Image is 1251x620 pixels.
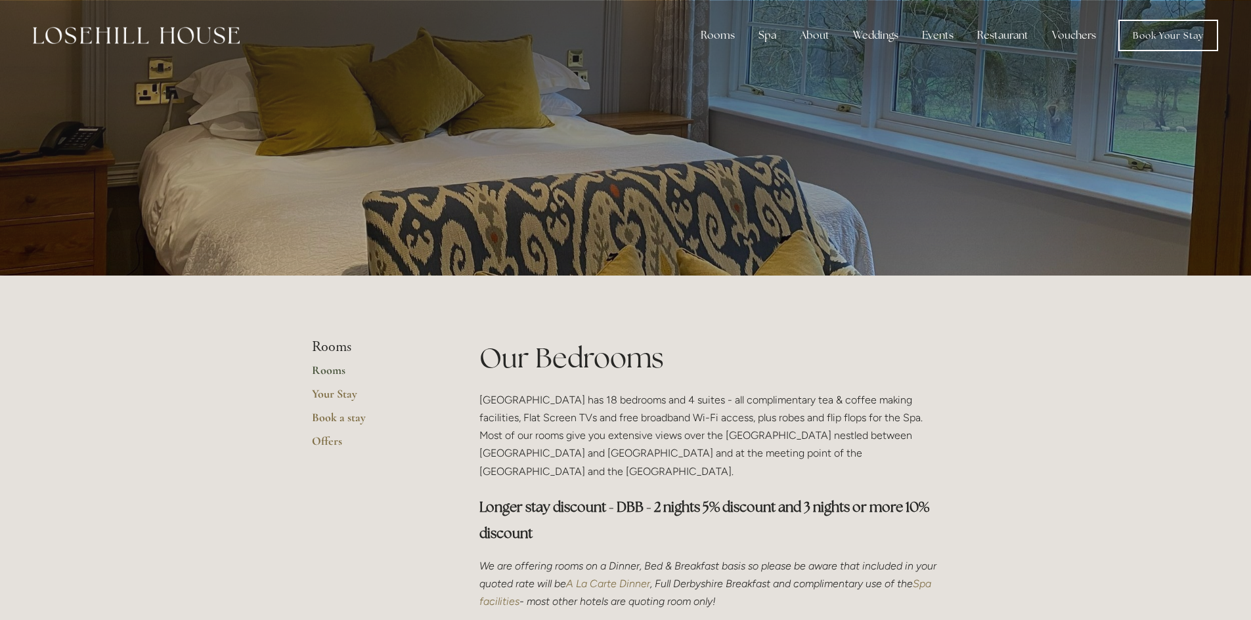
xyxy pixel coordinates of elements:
[650,577,913,590] em: , Full Derbyshire Breakfast and complimentary use of the
[566,577,650,590] a: A La Carte Dinner
[479,339,940,377] h1: Our Bedrooms
[1118,20,1218,51] a: Book Your Stay
[479,560,939,590] em: We are offering rooms on a Dinner, Bed & Breakfast basis so please be aware that included in your...
[911,22,964,49] div: Events
[1042,22,1107,49] a: Vouchers
[312,434,437,457] a: Offers
[789,22,840,49] div: About
[312,386,437,410] a: Your Stay
[479,498,932,542] strong: Longer stay discount - DBB - 2 nights 5% discount and 3 nights or more 10% discount
[33,27,240,44] img: Losehill House
[967,22,1039,49] div: Restaurant
[312,339,437,356] li: Rooms
[748,22,787,49] div: Spa
[519,595,716,608] em: - most other hotels are quoting room only!
[690,22,745,49] div: Rooms
[312,363,437,386] a: Rooms
[479,391,940,480] p: [GEOGRAPHIC_DATA] has 18 bedrooms and 4 suites - all complimentary tea & coffee making facilities...
[312,410,437,434] a: Book a stay
[843,22,909,49] div: Weddings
